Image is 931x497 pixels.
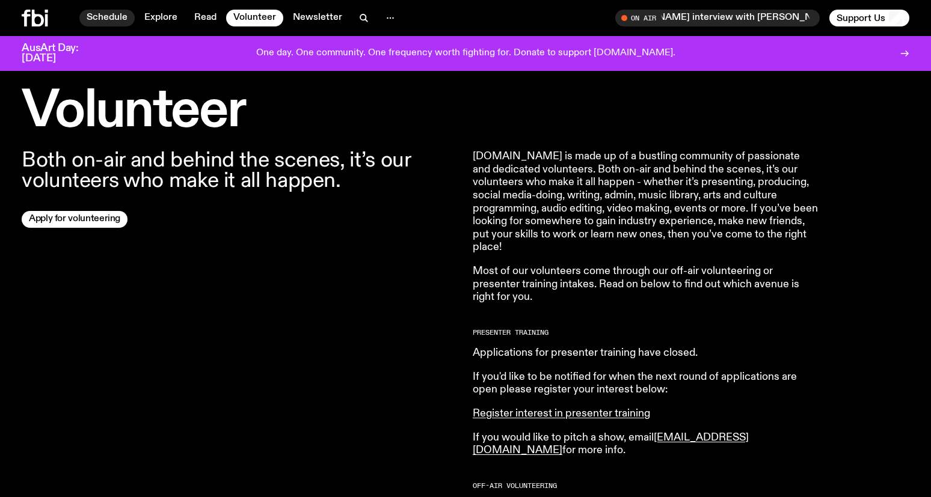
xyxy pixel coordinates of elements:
[473,150,819,254] p: [DOMAIN_NAME] is made up of a bustling community of passionate and dedicated volunteers. Both on-...
[137,10,185,26] a: Explore
[473,408,650,419] a: Register interest in presenter training
[829,10,909,26] button: Support Us
[473,371,819,397] p: If you'd like to be notified for when the next round of applications are open please register you...
[256,48,675,59] p: One day. One community. One frequency worth fighting for. Donate to support [DOMAIN_NAME].
[22,150,458,191] p: Both on-air and behind the scenes, it’s our volunteers who make it all happen.
[473,329,819,336] h2: Presenter Training
[473,265,819,304] p: Most of our volunteers come through our off-air volunteering or presenter training intakes. Read ...
[22,211,128,228] a: Apply for volunteering
[286,10,349,26] a: Newsletter
[22,87,458,136] h1: Volunteer
[473,347,819,360] p: Applications for presenter training have closed.
[187,10,224,26] a: Read
[473,483,819,489] h2: Off-Air Volunteering
[473,431,819,457] p: If you would like to pitch a show, email for more info.
[79,10,135,26] a: Schedule
[22,43,99,64] h3: AusArt Day: [DATE]
[226,10,283,26] a: Volunteer
[837,13,885,23] span: Support Us
[615,10,820,26] button: On Air[DATE] Arvos with [PERSON_NAME] / [PERSON_NAME] interview with [PERSON_NAME]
